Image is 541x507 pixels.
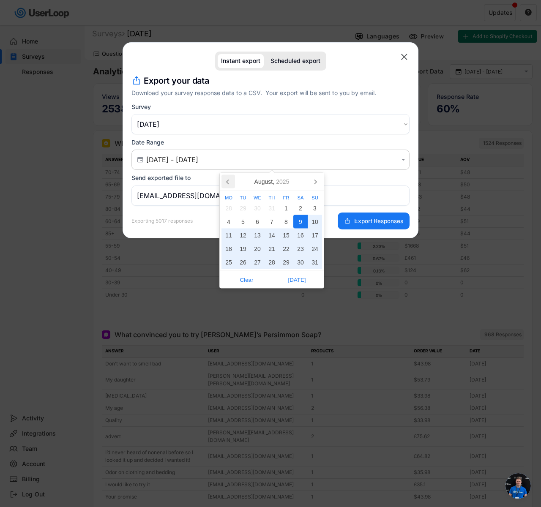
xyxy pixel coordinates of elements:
span: Clear [224,273,269,286]
div: Su [308,196,322,200]
text:  [401,52,407,62]
div: 31 [308,256,322,269]
div: 29 [236,202,250,215]
div: 30 [250,202,265,215]
div: Sa [293,196,308,200]
div: Download your survey response data to a CSV. Your export will be sent to you by email. [131,88,410,97]
div: 28 [265,256,279,269]
div: Th [265,196,279,200]
button:  [136,156,144,164]
div: 17 [308,229,322,242]
div: 27 [250,256,265,269]
div: Scheduled export [270,57,320,65]
div: Mo [221,196,236,200]
div: 5 [236,215,250,229]
div: 31 [265,202,279,215]
button: Clear [221,273,272,286]
div: 8 [279,215,293,229]
div: 12 [236,229,250,242]
div: Fr [279,196,293,200]
div: 11 [221,229,236,242]
div: 4 [221,215,236,229]
text:  [402,156,405,163]
div: 6 [250,215,265,229]
div: Open chat [505,473,531,499]
div: 10 [308,215,322,229]
div: 23 [293,242,308,256]
div: 30 [293,256,308,269]
button:  [399,156,407,164]
i: 2025 [276,179,289,185]
div: 9 [293,215,308,229]
div: 2 [293,202,308,215]
div: Send exported file to [131,174,191,182]
div: 15 [279,229,293,242]
div: 28 [221,202,236,215]
div: 16 [293,229,308,242]
span: Export Responses [354,218,403,224]
input: Air Date/Time Picker [146,155,397,164]
div: 18 [221,242,236,256]
div: Tu [236,196,250,200]
h4: Export your data [144,75,209,87]
button:  [399,52,410,62]
div: 22 [279,242,293,256]
div: 20 [250,242,265,256]
div: 25 [221,256,236,269]
button: Export Responses [338,213,410,229]
div: 7 [265,215,279,229]
div: 24 [308,242,322,256]
div: Date Range [131,139,164,146]
div: 14 [265,229,279,242]
span: [DATE] [274,273,320,286]
div: 29 [279,256,293,269]
div: 13 [250,229,265,242]
div: Survey [131,103,151,111]
div: 1 [279,202,293,215]
div: Exporting 5017 responses [131,218,193,224]
div: We [250,196,265,200]
div: August, [251,175,293,188]
div: 26 [236,256,250,269]
text:  [137,156,143,164]
div: Instant export [221,57,260,65]
div: 21 [265,242,279,256]
div: 3 [308,202,322,215]
button: [DATE] [272,273,322,286]
div: 19 [236,242,250,256]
